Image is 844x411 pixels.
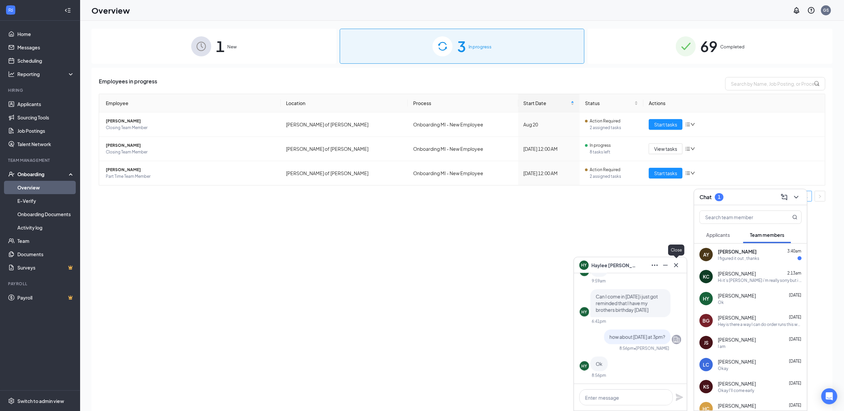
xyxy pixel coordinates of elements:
[7,7,14,13] svg: WorkstreamLogo
[524,145,574,152] div: [DATE] 12:00 AM
[718,336,756,343] span: [PERSON_NAME]
[718,358,756,365] span: [PERSON_NAME]
[216,35,225,58] span: 1
[580,94,643,112] th: Status
[685,122,690,127] span: bars
[672,261,680,269] svg: Cross
[789,359,801,364] span: [DATE]
[703,273,710,280] div: KC
[17,208,74,221] a: Onboarding Documents
[792,193,800,201] svg: ChevronDown
[821,388,837,404] div: Open Intercom Messenger
[654,169,677,177] span: Start tasks
[17,54,74,67] a: Scheduling
[703,251,709,258] div: AY
[672,336,680,344] svg: Company
[17,97,74,111] a: Applicants
[718,292,756,299] span: [PERSON_NAME]
[408,137,518,161] td: Onboarding MI - New Employee
[815,191,825,201] button: right
[703,317,710,324] div: BG
[592,319,606,324] div: 6:41pm
[8,398,15,404] svg: Settings
[706,232,730,238] span: Applicants
[661,261,669,269] svg: Minimize
[690,171,695,175] span: down
[106,118,275,124] span: [PERSON_NAME]
[779,192,790,202] button: ComposeMessage
[685,170,690,176] span: bars
[17,27,74,41] a: Home
[718,248,757,255] span: [PERSON_NAME]
[17,137,74,151] a: Talent Network
[609,334,665,340] span: how about [DATE] at 3pm?
[789,315,801,320] span: [DATE]
[99,77,157,90] span: Employees in progress
[585,99,633,107] span: Status
[703,295,710,302] div: HY
[619,346,634,351] div: 8:56pm
[675,393,683,401] svg: Plane
[408,112,518,137] td: Onboarding MI - New Employee
[8,157,73,163] div: Team Management
[590,118,620,124] span: Action Required
[582,363,587,369] div: HY
[106,124,275,131] span: Closing Team Member
[718,344,726,349] div: I am
[649,119,682,130] button: Start tasks
[582,309,587,315] div: HY
[718,388,754,393] div: Okay I'll come early
[703,361,710,368] div: LC
[591,262,638,269] span: Haylee [PERSON_NAME]
[690,122,695,127] span: down
[592,373,606,378] div: 8:56pm
[823,7,829,13] div: GS
[457,35,466,58] span: 3
[700,211,779,224] input: Search team member
[8,71,15,77] svg: Analysis
[704,339,709,346] div: JS
[780,193,788,201] svg: ComposeMessage
[17,291,74,304] a: PayrollCrown
[590,166,620,173] span: Action Required
[718,278,802,283] div: Hi it’s [PERSON_NAME] i’m really sorry but i don’t know if ill be able to make it in [DATE] im ta...
[791,192,802,202] button: ChevronDown
[718,300,724,305] div: Ok
[651,261,659,269] svg: Ellipses
[524,121,574,128] div: Aug 20
[17,124,74,137] a: Job Postings
[106,166,275,173] span: [PERSON_NAME]
[654,121,677,128] span: Start tasks
[106,173,275,180] span: Part Time Team Member
[685,146,690,151] span: bars
[91,5,130,16] h1: Overview
[8,171,15,177] svg: UserCheck
[793,6,801,14] svg: Notifications
[718,402,756,409] span: [PERSON_NAME]
[17,181,74,194] a: Overview
[596,294,658,313] span: Can I come in [DATE] i just got reminded that I have my brothers birthday [DATE]
[281,161,408,185] td: [PERSON_NAME] of [PERSON_NAME]
[818,194,822,198] span: right
[17,248,74,261] a: Documents
[634,346,669,351] span: • [PERSON_NAME]
[408,161,518,185] td: Onboarding MI - New Employee
[671,260,681,271] button: Cross
[590,149,638,155] span: 8 tasks left
[807,6,815,14] svg: QuestionInfo
[660,260,671,271] button: Minimize
[718,270,756,277] span: [PERSON_NAME]
[281,137,408,161] td: [PERSON_NAME] of [PERSON_NAME]
[718,194,721,200] div: 1
[524,99,569,107] span: Start Date
[690,146,695,151] span: down
[815,191,825,201] li: Next Page
[789,337,801,342] span: [DATE]
[281,94,408,112] th: Location
[654,145,677,152] span: View tasks
[17,71,75,77] div: Reporting
[590,173,638,180] span: 2 assigned tasks
[700,35,718,58] span: 69
[789,293,801,298] span: [DATE]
